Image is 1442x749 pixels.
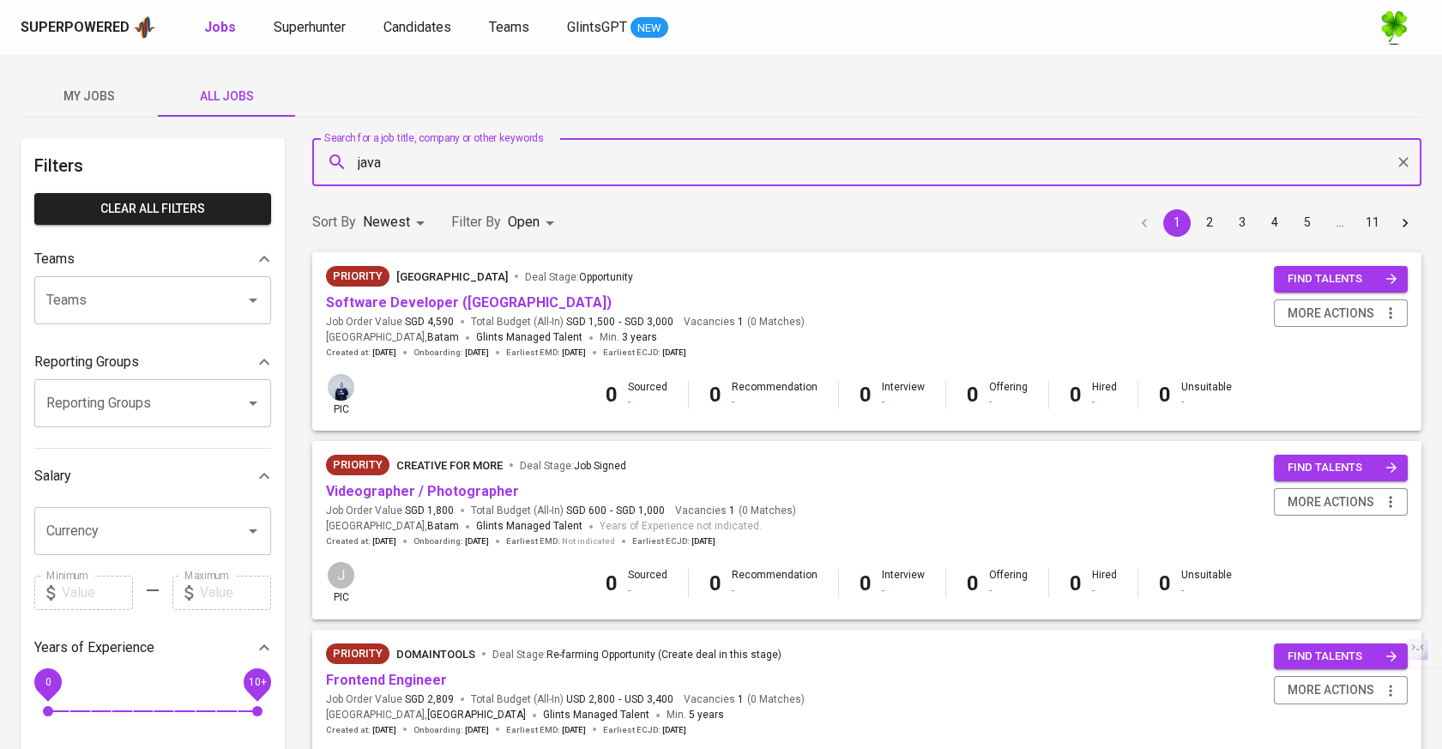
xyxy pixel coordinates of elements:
[427,329,459,347] span: Batam
[326,294,612,311] a: Software Developer ([GEOGRAPHIC_DATA])
[562,535,615,547] span: Not indicated
[476,331,582,343] span: Glints Managed Talent
[525,271,633,283] span: Deal Stage :
[732,568,818,597] div: Recommendation
[21,18,130,38] div: Superpowered
[628,583,667,598] div: -
[727,504,735,518] span: 1
[326,724,396,736] span: Created at :
[662,724,686,736] span: [DATE]
[567,19,627,35] span: GlintsGPT
[133,15,156,40] img: app logo
[506,535,615,547] span: Earliest EMD :
[1159,383,1171,407] b: 0
[427,518,459,535] span: Batam
[735,315,744,329] span: 1
[662,347,686,359] span: [DATE]
[508,214,540,230] span: Open
[465,535,489,547] span: [DATE]
[566,504,606,518] span: SGD 600
[372,535,396,547] span: [DATE]
[562,724,586,736] span: [DATE]
[326,643,389,664] div: New Job received from Demand Team
[520,460,626,472] span: Deal Stage :
[600,331,657,343] span: Min.
[967,571,979,595] b: 0
[476,520,582,532] span: Glints Managed Talent
[1181,380,1232,409] div: Unsuitable
[546,649,781,661] span: Re-farming Opportunity (Create deal in this stage)
[34,352,139,372] p: Reporting Groups
[241,519,265,543] button: Open
[684,692,805,707] span: Vacancies ( 0 Matches )
[732,583,818,598] div: -
[383,17,455,39] a: Candidates
[413,535,489,547] span: Onboarding :
[1092,395,1117,409] div: -
[396,648,475,661] span: DomainTools
[200,576,271,610] input: Value
[274,17,349,39] a: Superhunter
[632,535,715,547] span: Earliest ECJD :
[1288,269,1397,289] span: find talents
[396,270,508,283] span: [GEOGRAPHIC_DATA]
[326,692,454,707] span: Job Order Value
[1274,455,1408,481] button: find talents
[405,504,454,518] span: SGD 1,800
[691,535,715,547] span: [DATE]
[1228,209,1256,237] button: Go to page 3
[603,724,686,736] span: Earliest ECJD :
[628,380,667,409] div: Sourced
[492,649,781,661] span: Deal Stage :
[312,212,356,233] p: Sort By
[326,535,396,547] span: Created at :
[326,329,459,347] span: [GEOGRAPHIC_DATA] ,
[471,315,673,329] span: Total Budget (All-In)
[1163,209,1191,237] button: page 1
[566,315,615,329] span: SGD 1,500
[567,17,668,39] a: GlintsGPT NEW
[1159,571,1171,595] b: 0
[1070,383,1082,407] b: 0
[489,17,533,39] a: Teams
[989,583,1028,598] div: -
[606,383,618,407] b: 0
[1294,209,1321,237] button: Go to page 5
[21,15,156,40] a: Superpoweredapp logo
[1196,209,1223,237] button: Go to page 2
[465,724,489,736] span: [DATE]
[328,374,354,401] img: annisa@glints.com
[628,568,667,597] div: Sourced
[62,576,133,610] input: Value
[574,460,626,472] span: Job Signed
[1391,150,1415,174] button: Clear
[543,709,649,721] span: Glints Managed Talent
[882,395,925,409] div: -
[326,518,459,535] span: [GEOGRAPHIC_DATA] ,
[989,395,1028,409] div: -
[168,86,285,107] span: All Jobs
[882,583,925,598] div: -
[882,568,925,597] div: Interview
[1181,583,1232,598] div: -
[326,372,356,417] div: pic
[326,504,454,518] span: Job Order Value
[1288,303,1374,324] span: more actions
[989,568,1028,597] div: Offering
[860,383,872,407] b: 0
[1092,568,1117,597] div: Hired
[326,347,396,359] span: Created at :
[326,315,454,329] span: Job Order Value
[405,692,454,707] span: SGD 2,809
[675,504,796,518] span: Vacancies ( 0 Matches )
[248,675,266,687] span: 10+
[489,19,529,35] span: Teams
[709,383,721,407] b: 0
[34,193,271,225] button: Clear All filters
[1274,488,1408,516] button: more actions
[372,724,396,736] span: [DATE]
[427,707,526,724] span: [GEOGRAPHIC_DATA]
[326,268,389,285] span: Priority
[1274,266,1408,293] button: find talents
[274,19,346,35] span: Superhunter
